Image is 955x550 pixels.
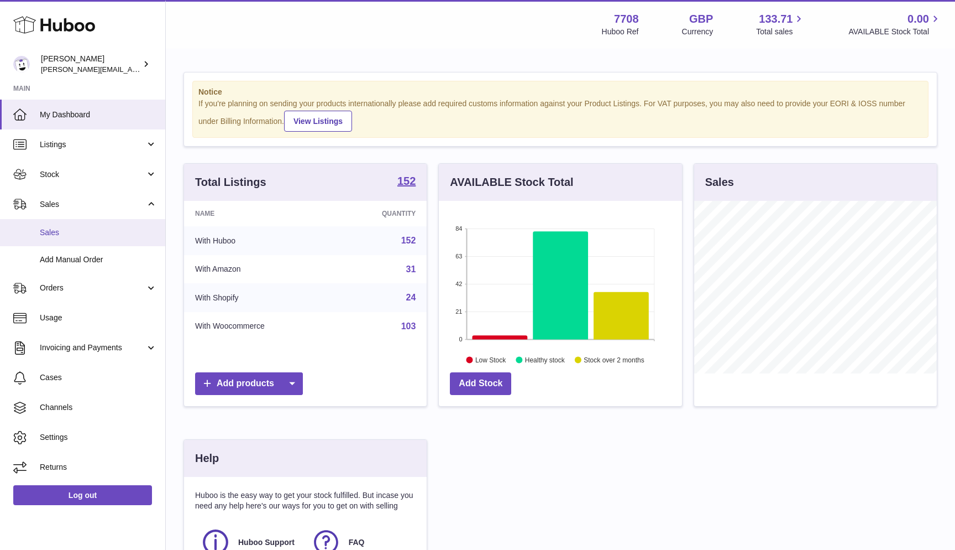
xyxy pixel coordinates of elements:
[397,175,416,189] a: 152
[456,281,463,287] text: 42
[40,169,145,180] span: Stock
[40,199,145,210] span: Sales
[756,12,805,37] a: 133.71 Total sales
[184,201,335,226] th: Name
[40,255,157,265] span: Add Manual Order
[456,253,463,260] text: 63
[406,264,416,274] a: 31
[40,432,157,443] span: Settings
[40,110,157,120] span: My Dashboard
[13,56,30,72] img: victor@erbology.co
[40,227,157,238] span: Sales
[450,372,511,395] a: Add Stock
[401,321,416,331] a: 103
[756,27,805,37] span: Total sales
[184,312,335,341] td: With Woocommerce
[475,356,506,364] text: Low Stock
[335,201,427,226] th: Quantity
[40,139,145,150] span: Listings
[525,356,565,364] text: Healthy stock
[459,336,463,343] text: 0
[705,175,734,190] h3: Sales
[41,65,222,74] span: [PERSON_NAME][EMAIL_ADDRESS][DOMAIN_NAME]
[184,283,335,312] td: With Shopify
[689,12,713,27] strong: GBP
[401,236,416,245] a: 152
[848,12,942,37] a: 0.00 AVAILABLE Stock Total
[456,308,463,315] text: 21
[184,255,335,284] td: With Amazon
[682,27,713,37] div: Currency
[195,451,219,466] h3: Help
[238,537,295,548] span: Huboo Support
[406,293,416,302] a: 24
[848,27,942,37] span: AVAILABLE Stock Total
[13,485,152,505] a: Log out
[40,462,157,473] span: Returns
[614,12,639,27] strong: 7708
[584,356,644,364] text: Stock over 2 months
[397,175,416,186] strong: 152
[195,490,416,511] p: Huboo is the easy way to get your stock fulfilled. But incase you need any help here's our ways f...
[456,225,463,232] text: 84
[40,372,157,383] span: Cases
[195,372,303,395] a: Add products
[198,87,922,97] strong: Notice
[198,98,922,132] div: If you're planning on sending your products internationally please add required customs informati...
[41,54,140,75] div: [PERSON_NAME]
[759,12,793,27] span: 133.71
[349,537,365,548] span: FAQ
[450,175,573,190] h3: AVAILABLE Stock Total
[907,12,929,27] span: 0.00
[40,402,157,413] span: Channels
[40,283,145,293] span: Orders
[40,343,145,353] span: Invoicing and Payments
[284,111,352,132] a: View Listings
[195,175,266,190] h3: Total Listings
[40,313,157,323] span: Usage
[184,226,335,255] td: With Huboo
[602,27,639,37] div: Huboo Ref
